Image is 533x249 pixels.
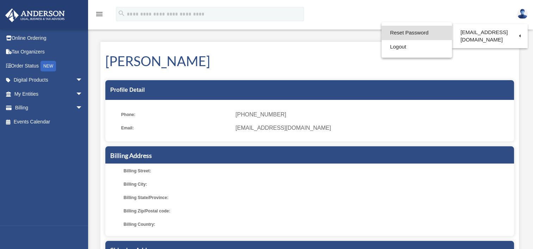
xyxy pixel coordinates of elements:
[124,193,233,203] span: Billing State/Province:
[5,45,93,59] a: Tax Organizers
[41,61,56,71] div: NEW
[382,40,452,54] a: Logout
[121,123,231,133] span: Email:
[5,59,93,73] a: Order StatusNEW
[110,151,509,160] h5: Billing Address
[124,219,233,229] span: Billing Country:
[517,9,528,19] img: User Pic
[3,8,67,22] img: Anderson Advisors Platinum Portal
[121,110,231,120] span: Phone:
[124,166,233,176] span: Billing Street:
[95,10,104,18] i: menu
[118,9,125,17] i: search
[105,80,514,100] div: Profile Detail
[5,31,93,45] a: Online Ordering
[95,12,104,18] a: menu
[105,52,514,70] h1: [PERSON_NAME]
[452,26,528,46] a: [EMAIL_ADDRESS][DOMAIN_NAME]
[5,73,93,87] a: Digital Productsarrow_drop_down
[76,101,90,115] span: arrow_drop_down
[5,115,93,129] a: Events Calendar
[235,110,509,120] span: [PHONE_NUMBER]
[124,206,233,216] span: Billing Zip/Postal code:
[382,26,452,40] a: Reset Password
[124,179,233,189] span: Billing City:
[76,87,90,101] span: arrow_drop_down
[5,101,93,115] a: Billingarrow_drop_down
[5,87,93,101] a: My Entitiesarrow_drop_down
[76,73,90,88] span: arrow_drop_down
[235,123,509,133] span: [EMAIL_ADDRESS][DOMAIN_NAME]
